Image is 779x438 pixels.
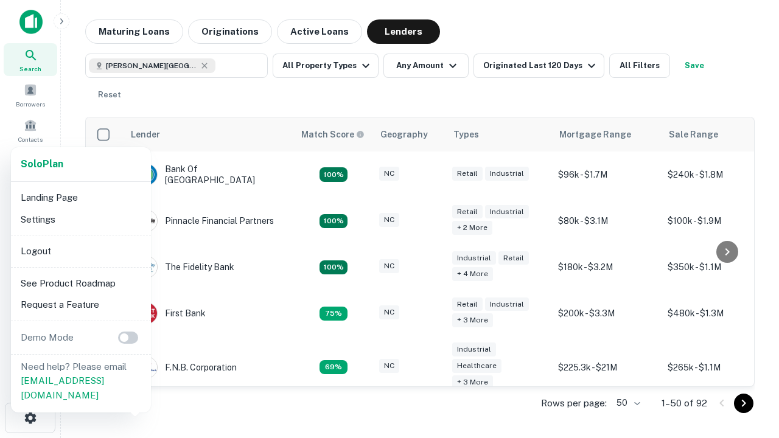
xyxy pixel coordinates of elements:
[16,240,146,262] li: Logout
[718,341,779,399] iframe: Chat Widget
[16,294,146,316] li: Request a Feature
[21,360,141,403] p: Need help? Please email
[16,187,146,209] li: Landing Page
[16,273,146,294] li: See Product Roadmap
[21,158,63,170] strong: Solo Plan
[21,157,63,172] a: SoloPlan
[16,209,146,231] li: Settings
[16,330,79,345] p: Demo Mode
[21,375,104,400] a: [EMAIL_ADDRESS][DOMAIN_NAME]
